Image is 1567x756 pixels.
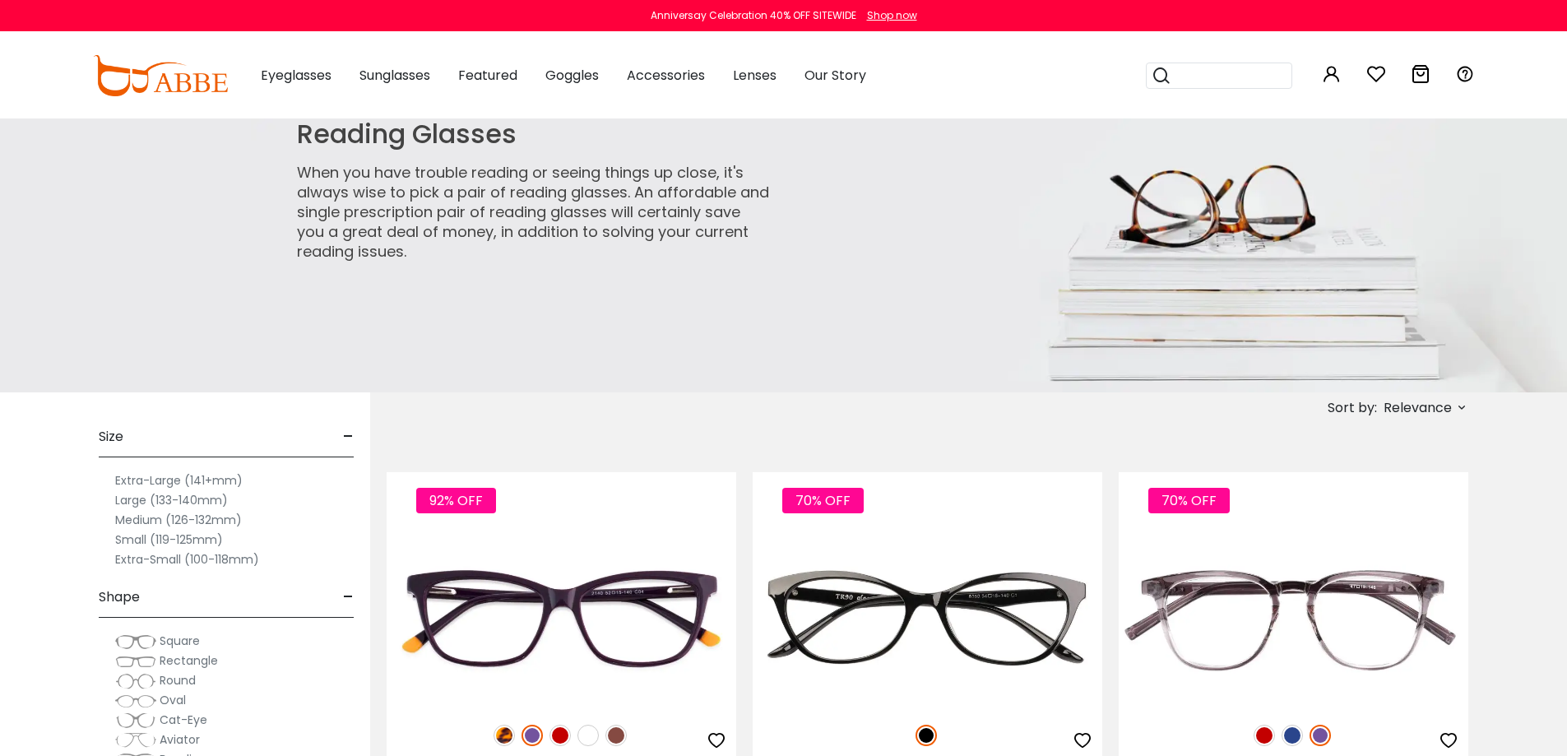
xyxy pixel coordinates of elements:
img: Purple Zaire - TR ,Universal Bridge Fit [1119,531,1468,707]
h1: Reading Glasses [297,118,771,150]
img: Brown [605,725,627,746]
img: Purple [1310,725,1331,746]
img: Oval.png [115,693,156,709]
span: - [343,577,354,617]
div: Anniversay Celebration 40% OFF SITEWIDE [651,8,856,23]
span: Shape [99,577,140,617]
img: Aviator.png [115,732,156,749]
img: Round.png [115,673,156,689]
img: Red [549,725,571,746]
span: Rectangle [160,652,218,669]
a: Shop now [859,8,917,22]
span: 70% OFF [782,488,864,513]
span: Accessories [627,66,705,85]
label: Extra-Large (141+mm) [115,471,243,490]
div: Shop now [867,8,917,23]
img: Black Arya - TR ,Universal Bridge Fit [753,531,1102,707]
img: Cat-Eye.png [115,712,156,729]
span: Oval [160,692,186,708]
p: When you have trouble reading or seeing things up close, it's always wise to pick a pair of readi... [297,163,771,262]
span: Eyeglasses [261,66,331,85]
img: Purple [522,725,543,746]
span: Size [99,417,123,457]
span: Square [160,633,200,649]
span: Sunglasses [359,66,430,85]
span: Relevance [1384,393,1452,423]
span: 70% OFF [1148,488,1230,513]
img: White [577,725,599,746]
span: 92% OFF [416,488,496,513]
img: Red [1254,725,1275,746]
img: Purple Zion - Acetate ,Universal Bridge Fit [387,531,736,707]
span: Aviator [160,731,200,748]
span: - [343,417,354,457]
span: Lenses [733,66,777,85]
img: abbeglasses.com [93,55,228,96]
span: Sort by: [1328,398,1377,417]
label: Extra-Small (100-118mm) [115,550,259,569]
img: Leopard [494,725,515,746]
span: Featured [458,66,517,85]
img: Black [916,725,937,746]
span: Our Story [804,66,866,85]
label: Medium (126-132mm) [115,510,242,530]
label: Large (133-140mm) [115,490,228,510]
span: Round [160,672,196,689]
label: Small (119-125mm) [115,530,223,550]
span: Goggles [545,66,599,85]
img: Rectangle.png [115,653,156,670]
img: Blue [1282,725,1303,746]
span: Cat-Eye [160,712,207,728]
img: Square.png [115,633,156,650]
img: reading glasses [251,118,1567,392]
